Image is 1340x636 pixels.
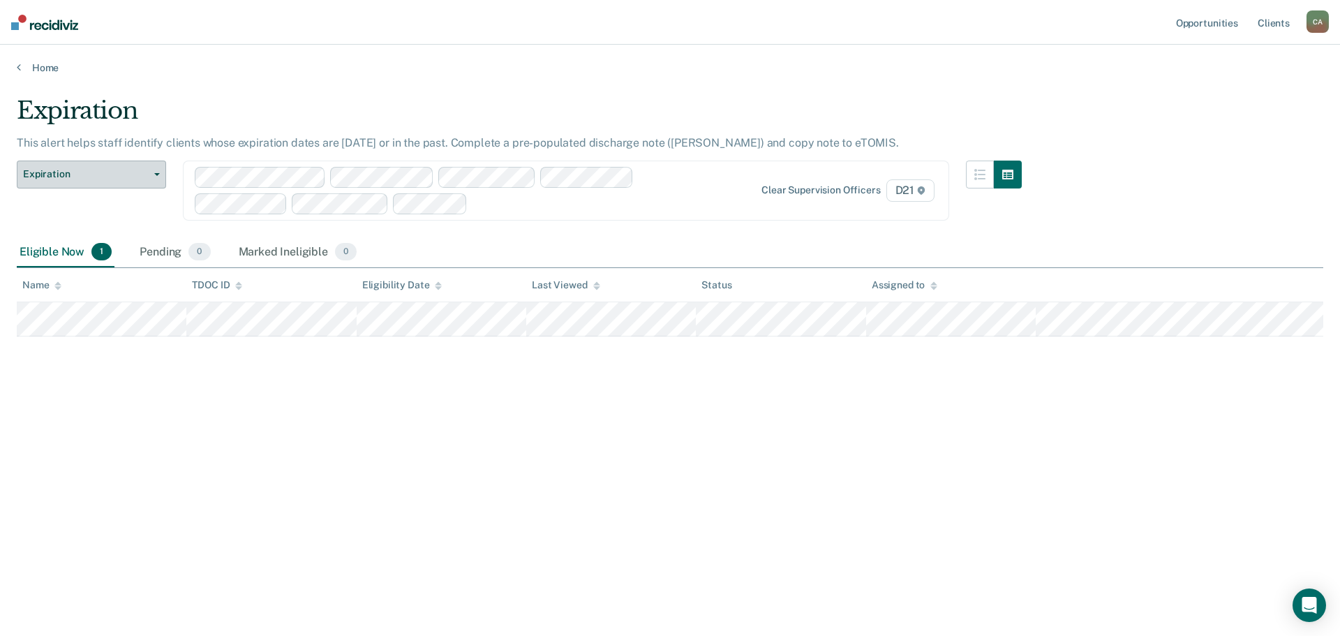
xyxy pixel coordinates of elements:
div: Eligible Now1 [17,237,114,268]
div: C A [1306,10,1329,33]
div: Open Intercom Messenger [1293,589,1326,622]
div: Eligibility Date [362,279,442,291]
span: 0 [188,243,210,261]
div: Clear supervision officers [761,184,880,196]
span: D21 [886,179,935,202]
span: Expiration [23,168,149,180]
div: Assigned to [872,279,937,291]
div: Pending0 [137,237,213,268]
a: Home [17,61,1323,74]
button: CA [1306,10,1329,33]
div: TDOC ID [192,279,242,291]
span: 0 [335,243,357,261]
p: This alert helps staff identify clients whose expiration dates are [DATE] or in the past. Complet... [17,136,899,149]
img: Recidiviz [11,15,78,30]
div: Last Viewed [532,279,600,291]
div: Marked Ineligible0 [236,237,360,268]
span: 1 [91,243,112,261]
button: Expiration [17,161,166,188]
div: Name [22,279,61,291]
div: Expiration [17,96,1022,136]
div: Status [701,279,731,291]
